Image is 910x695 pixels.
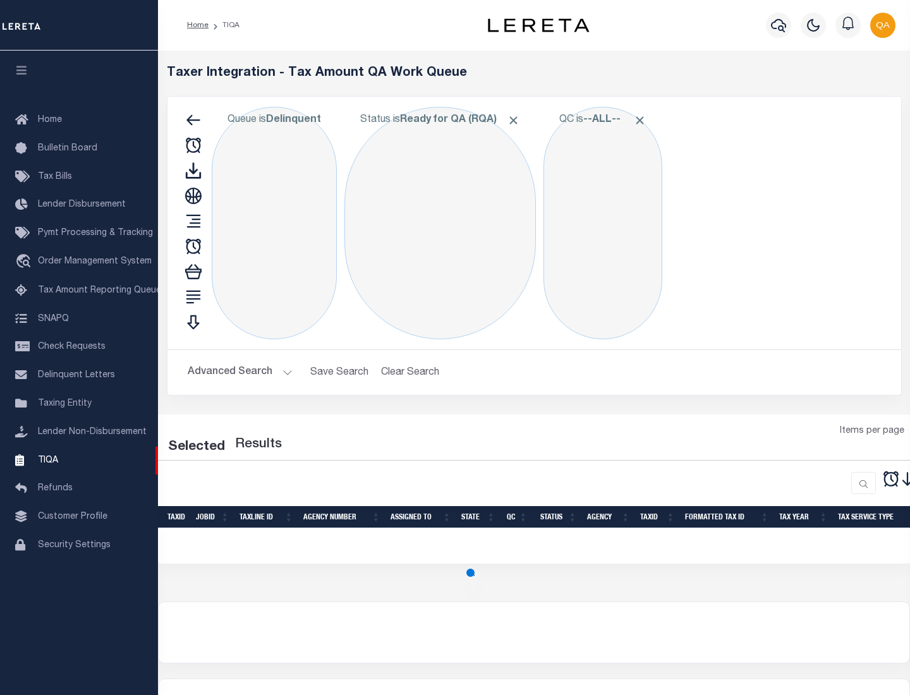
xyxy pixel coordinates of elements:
span: Security Settings [38,541,111,550]
div: Click to Edit [543,107,662,339]
b: Ready for QA (RQA) [400,115,520,125]
div: Selected [168,437,225,457]
button: Clear Search [376,360,445,385]
th: TaxID [635,506,680,528]
span: Pymt Processing & Tracking [38,229,153,238]
button: Advanced Search [188,360,293,385]
th: QC [500,506,533,528]
button: Save Search [303,360,376,385]
h5: Taxer Integration - Tax Amount QA Work Queue [167,66,902,81]
div: Click to Edit [344,107,536,339]
span: Tax Amount Reporting Queue [38,286,161,295]
span: Taxing Entity [38,399,92,408]
b: --ALL-- [583,115,621,125]
th: TaxLine ID [234,506,298,528]
span: Lender Non-Disbursement [38,428,147,437]
span: Click to Remove [507,114,520,127]
li: TIQA [209,20,240,31]
th: Assigned To [385,506,456,528]
th: Agency Number [298,506,385,528]
span: Delinquent Letters [38,371,115,380]
span: TIQA [38,456,58,464]
span: Items per page [840,425,904,438]
span: Click to Remove [633,114,646,127]
img: logo-dark.svg [488,18,589,32]
th: Tax Year [774,506,833,528]
span: Home [38,116,62,124]
th: Status [533,506,582,528]
i: travel_explore [15,254,35,270]
th: TaxID [162,506,191,528]
label: Results [235,435,282,455]
th: State [456,506,500,528]
th: JobID [191,506,234,528]
th: Agency [582,506,635,528]
span: Order Management System [38,257,152,266]
span: Check Requests [38,342,106,351]
b: Delinquent [266,115,321,125]
span: Customer Profile [38,512,107,521]
a: Home [187,21,209,29]
img: svg+xml;base64,PHN2ZyB4bWxucz0iaHR0cDovL3d3dy53My5vcmcvMjAwMC9zdmciIHBvaW50ZXItZXZlbnRzPSJub25lIi... [870,13,895,38]
div: Click to Edit [212,107,337,339]
span: Refunds [38,484,73,493]
span: SNAPQ [38,314,69,323]
th: Formatted Tax ID [680,506,774,528]
span: Lender Disbursement [38,200,126,209]
span: Bulletin Board [38,144,97,153]
span: Tax Bills [38,172,72,181]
